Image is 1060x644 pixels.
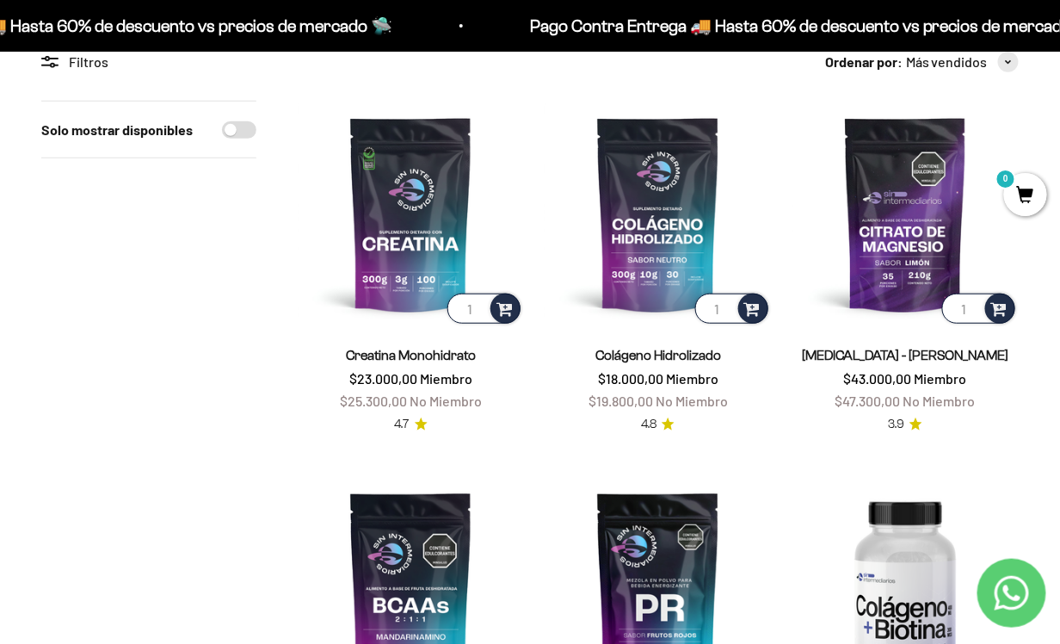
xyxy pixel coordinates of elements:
button: Más vendidos [906,51,1019,73]
span: Miembro [666,370,718,387]
span: $47.300,00 [835,393,901,409]
span: $18.000,00 [598,370,663,387]
a: Creatina Monohidrato [346,348,476,362]
span: 4.7 [395,415,410,434]
span: Ordenar por: [825,51,903,73]
span: Más vendidos [906,51,988,73]
span: 4.8 [641,415,656,434]
span: No Miembro [410,393,482,409]
span: No Miembro [903,393,976,409]
mark: 0 [995,169,1016,189]
a: 0 [1004,187,1047,206]
span: $43.000,00 [844,370,912,387]
a: 3.93.9 de 5.0 estrellas [888,415,922,434]
p: Pago Contra Entrega 🚚 Hasta 60% de descuento vs precios de mercado 🛸 [143,12,710,40]
span: Miembro [420,370,472,387]
div: Filtros [41,51,256,73]
span: Miembro [915,370,967,387]
label: Solo mostrar disponibles [41,119,193,141]
span: $23.000,00 [349,370,417,387]
a: 4.74.7 de 5.0 estrellas [395,415,428,434]
span: $25.300,00 [340,393,407,409]
span: 3.9 [888,415,904,434]
span: $19.800,00 [589,393,653,409]
a: 4.84.8 de 5.0 estrellas [641,415,675,434]
a: [MEDICAL_DATA] - [PERSON_NAME] [802,348,1008,362]
span: No Miembro [656,393,728,409]
a: Colágeno Hidrolizado [595,348,721,362]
